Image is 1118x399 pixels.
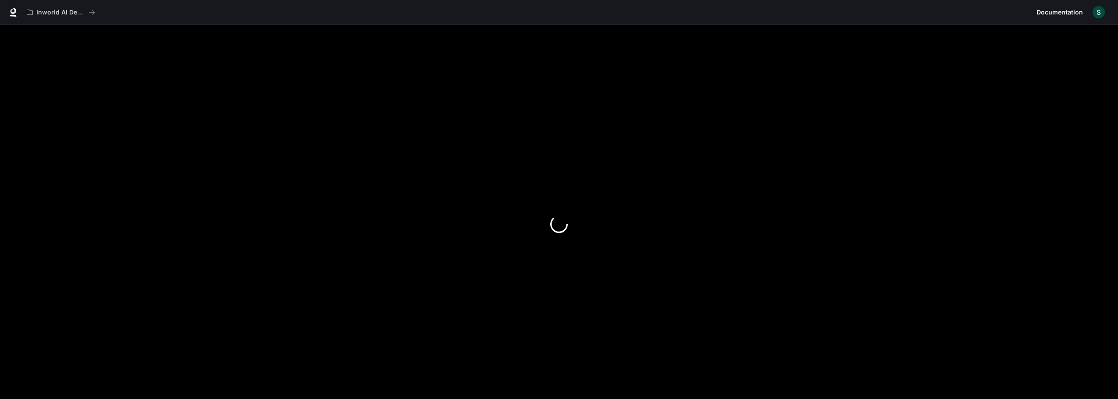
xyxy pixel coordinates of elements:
[36,9,85,16] p: Inworld AI Demos
[1037,7,1083,18] span: Documentation
[1093,6,1105,18] img: User avatar
[1033,4,1086,21] a: Documentation
[23,4,99,21] button: All workspaces
[1090,4,1107,21] button: User avatar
